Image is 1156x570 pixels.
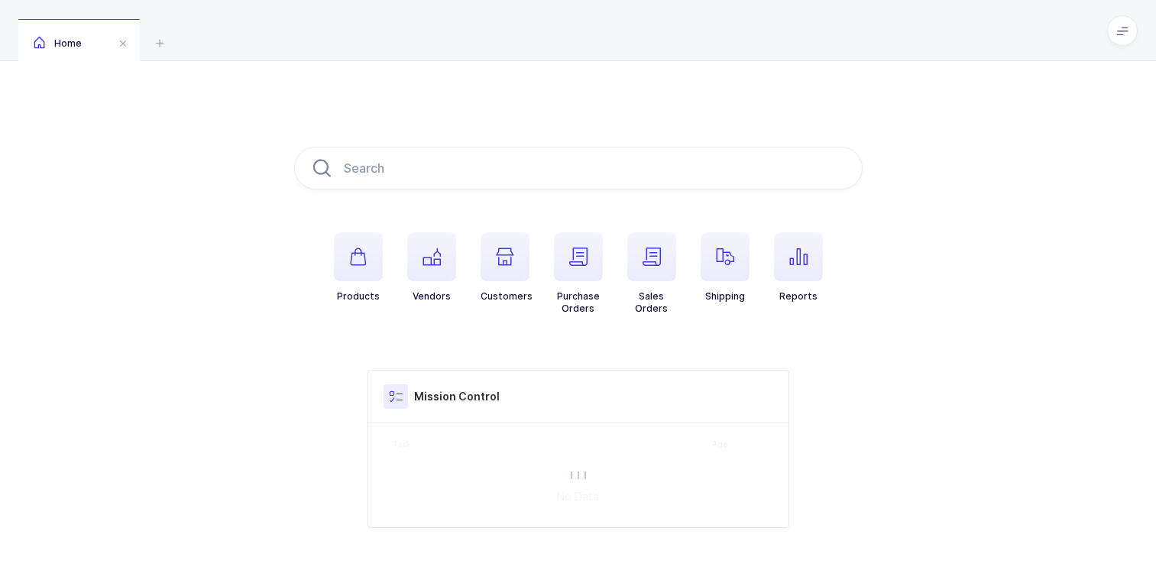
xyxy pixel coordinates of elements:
[294,147,863,189] input: Search
[554,232,603,315] button: PurchaseOrders
[414,389,500,404] h3: Mission Control
[774,232,823,303] button: Reports
[34,37,82,49] span: Home
[627,232,676,315] button: SalesOrders
[701,232,750,303] button: Shipping
[407,232,456,303] button: Vendors
[334,232,383,303] button: Products
[481,232,533,303] button: Customers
